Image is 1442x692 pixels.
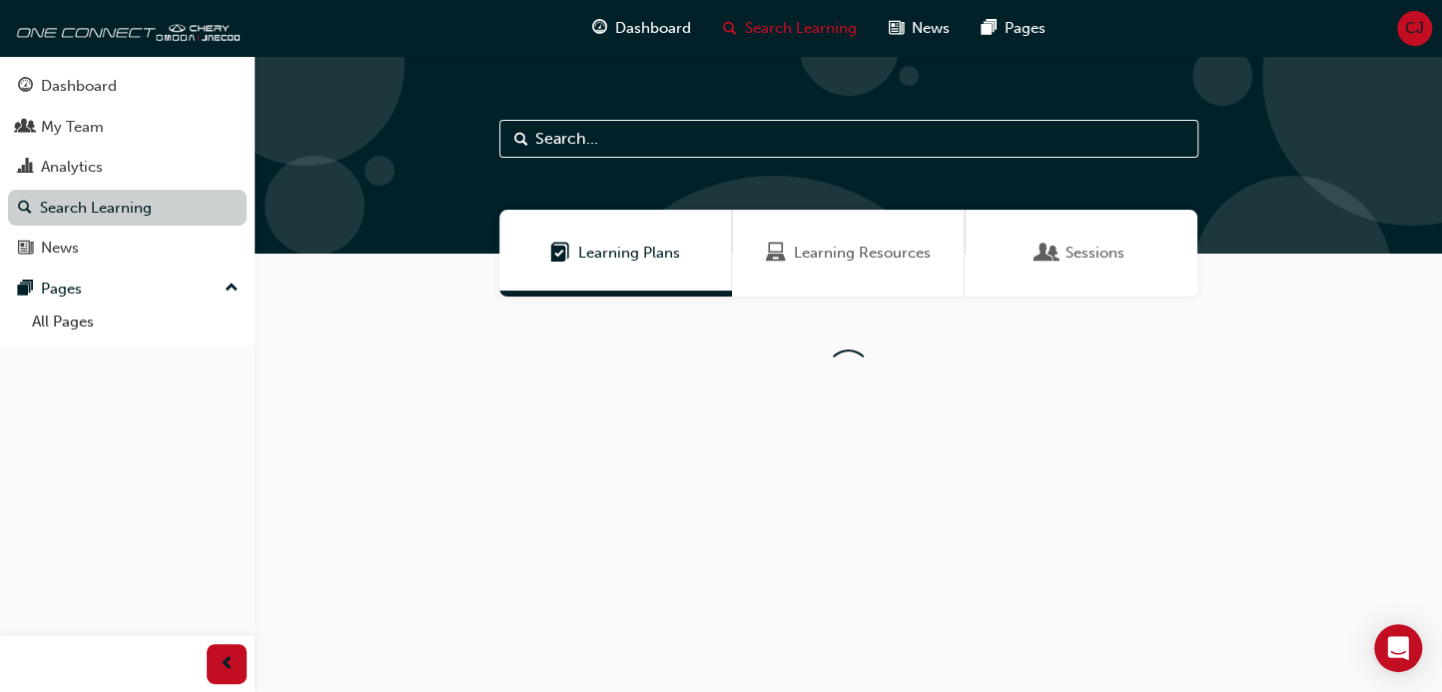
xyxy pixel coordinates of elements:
[873,8,966,49] a: news-iconNews
[8,149,247,186] a: Analytics
[1038,242,1058,265] span: Sessions
[766,242,786,265] span: Learning Resources
[707,8,873,49] a: search-iconSearch Learning
[41,116,104,139] div: My Team
[1397,11,1432,46] button: CJ
[8,64,247,271] button: DashboardMy TeamAnalyticsSearch LearningNews
[220,652,235,677] span: prev-icon
[8,271,247,308] button: Pages
[24,307,247,338] a: All Pages
[8,109,247,146] a: My Team
[912,17,950,40] span: News
[578,242,680,265] span: Learning Plans
[18,159,33,177] span: chart-icon
[592,16,607,41] span: guage-icon
[8,230,247,267] a: News
[982,16,997,41] span: pages-icon
[550,242,570,265] span: Learning Plans
[41,278,82,301] div: Pages
[1405,17,1424,40] span: CJ
[732,210,965,297] a: Learning ResourcesLearning Resources
[225,276,239,302] span: up-icon
[8,190,247,227] a: Search Learning
[41,75,117,98] div: Dashboard
[41,237,79,260] div: News
[18,200,32,218] span: search-icon
[966,8,1062,49] a: pages-iconPages
[723,16,737,41] span: search-icon
[18,119,33,137] span: people-icon
[514,128,528,151] span: Search
[18,281,33,299] span: pages-icon
[1066,242,1124,265] span: Sessions
[18,78,33,96] span: guage-icon
[1005,17,1046,40] span: Pages
[794,242,931,265] span: Learning Resources
[889,16,904,41] span: news-icon
[10,8,240,48] img: oneconnect
[8,68,247,105] a: Dashboard
[745,17,857,40] span: Search Learning
[576,8,707,49] a: guage-iconDashboard
[965,210,1197,297] a: SessionsSessions
[18,240,33,258] span: news-icon
[499,120,1198,158] input: Search...
[615,17,691,40] span: Dashboard
[41,156,103,179] div: Analytics
[1374,624,1422,672] div: Open Intercom Messenger
[499,210,732,297] a: Learning PlansLearning Plans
